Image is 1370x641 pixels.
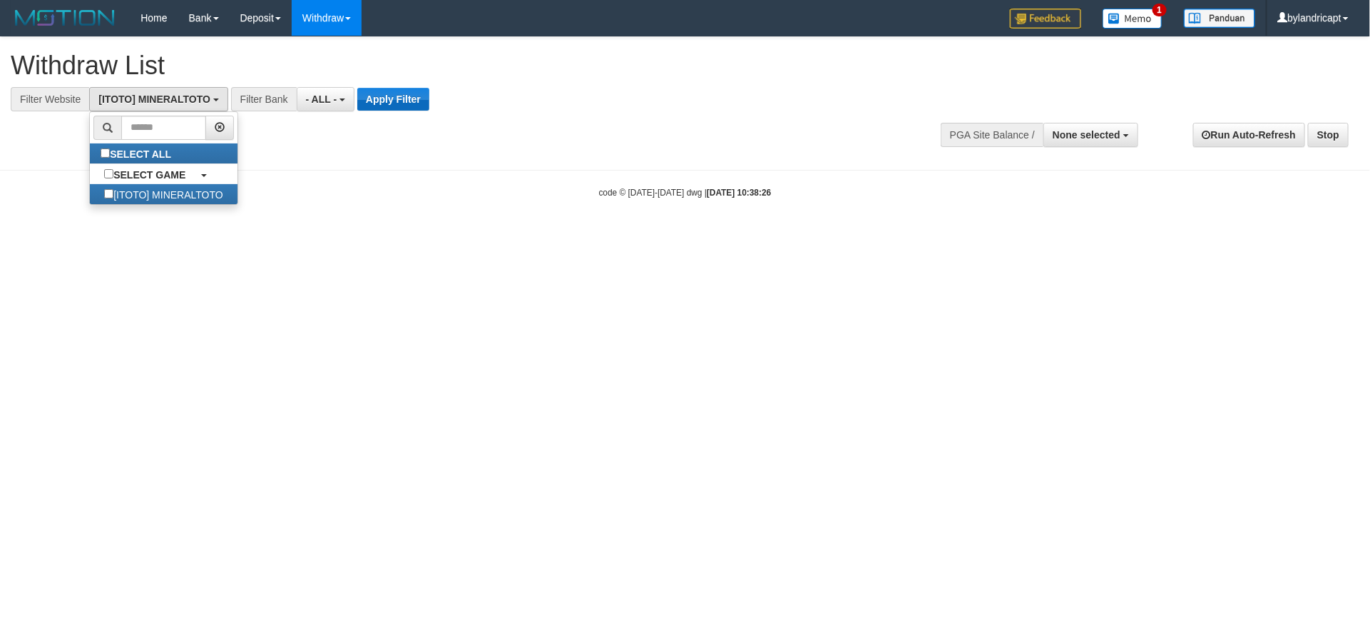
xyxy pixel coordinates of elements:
img: panduan.png [1184,9,1255,28]
button: - ALL - [297,87,354,111]
button: [ITOTO] MINERALTOTO [89,87,228,111]
span: 1 [1152,4,1167,16]
h1: Withdraw List [11,51,899,80]
input: SELECT ALL [101,148,110,158]
a: Stop [1308,123,1349,147]
a: Run Auto-Refresh [1193,123,1305,147]
small: code © [DATE]-[DATE] dwg | [599,188,772,198]
input: [ITOTO] MINERALTOTO [104,189,113,198]
button: None selected [1043,123,1138,147]
input: SELECT GAME [104,169,113,178]
img: MOTION_logo.png [11,7,119,29]
span: [ITOTO] MINERALTOTO [98,94,210,105]
b: SELECT GAME [113,169,185,181]
img: Feedback.jpg [1010,9,1081,29]
span: None selected [1053,129,1120,141]
a: SELECT GAME [90,164,237,184]
label: SELECT ALL [90,143,185,163]
img: Button%20Memo.svg [1103,9,1162,29]
div: Filter Website [11,87,89,111]
label: [ITOTO] MINERALTOTO [90,184,237,204]
span: - ALL - [306,94,337,105]
div: PGA Site Balance / [941,123,1043,147]
button: Apply Filter [357,88,429,111]
div: Filter Bank [231,87,297,111]
strong: [DATE] 10:38:26 [707,188,771,198]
